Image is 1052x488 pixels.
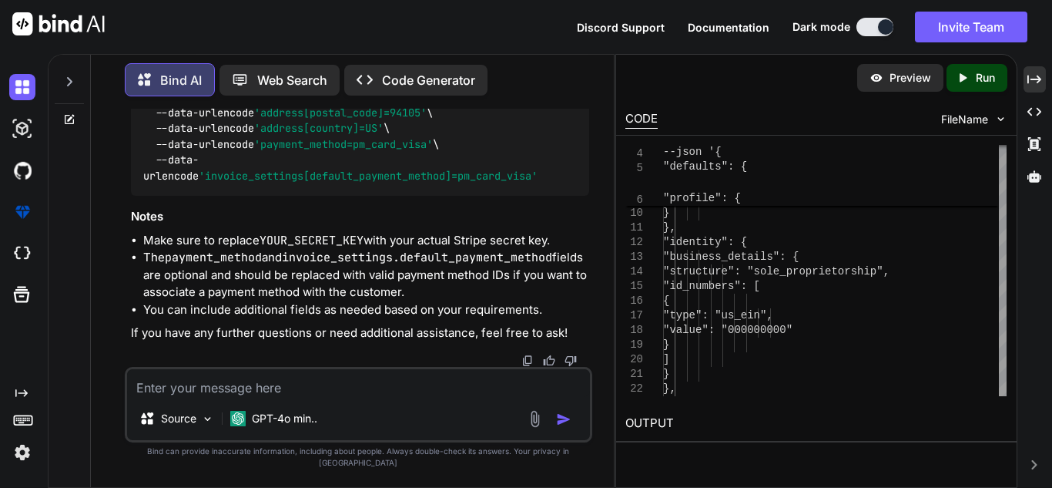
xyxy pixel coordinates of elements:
span: "business_details": { [663,251,799,263]
div: 22 [625,382,643,396]
button: Documentation [688,19,769,35]
span: "id_numbers": [ [663,280,760,292]
p: Bind can provide inaccurate information, including about people. Always double-check its answers.... [125,446,592,469]
p: Run [976,70,995,86]
div: CODE [625,110,658,129]
span: } [663,207,669,219]
p: If you have any further questions or need additional assistance, feel free to ask! [131,325,589,342]
p: Source [161,411,196,426]
li: Make sure to replace with your actual Stripe secret key. [143,232,589,250]
span: "profile": { [663,192,741,204]
span: } [663,338,669,351]
img: chevron down [994,113,1007,126]
img: premium [9,199,35,225]
span: "type": "us_ein", [663,309,773,321]
span: 4 [625,146,643,161]
button: Invite Team [915,12,1027,42]
div: 10 [625,206,643,220]
img: icon [556,412,571,427]
h2: OUTPUT [616,406,1017,442]
span: "value": "000000000" [663,324,792,336]
img: attachment [526,410,544,428]
div: 16 [625,294,643,308]
img: githubDark [9,157,35,183]
code: payment_method [165,250,262,265]
img: Pick Models [201,412,214,426]
img: cloudideIcon [9,241,35,267]
img: GPT-4o mini [230,411,246,426]
div: 15 [625,279,643,294]
img: darkChat [9,74,35,100]
h3: Notes [131,208,589,226]
p: Code Generator [382,71,475,89]
div: 20 [625,352,643,367]
div: 11 [625,220,643,235]
code: invoice_settings.default_payment_method [282,250,552,265]
li: The and fields are optional and should be replaced with valid payment method IDs if you want to a... [143,249,589,301]
div: 21 [625,367,643,382]
span: Documentation [688,21,769,34]
p: GPT-4o min.. [252,411,317,426]
span: ] [663,353,669,365]
div: 14 [625,264,643,279]
img: Bind AI [12,12,105,35]
span: 'address[postal_code]=94105' [254,106,427,119]
p: Web Search [257,71,327,89]
span: "identity": { [663,236,747,248]
img: dislike [565,355,577,367]
img: settings [9,439,35,466]
img: copy [521,355,534,367]
div: 18 [625,323,643,338]
span: }, [663,382,676,395]
span: 5 [625,161,643,176]
span: Discord Support [577,21,665,34]
span: 'invoice_settings[default_payment_method]=pm_card_visa' [199,169,538,183]
p: Preview [890,70,931,86]
span: Dark mode [792,19,850,35]
span: 6 [625,193,643,207]
div: 19 [625,338,643,352]
span: 'address[country]=US' [254,122,384,136]
p: Bind AI [160,71,202,89]
span: FileName [941,112,988,127]
span: "defaults": { [663,160,747,173]
code: YOUR_SECRET_KEY [260,233,364,248]
div: 13 [625,250,643,264]
span: "structure": "sole_proprietorship", [663,265,890,278]
span: 'payment_method=pm_card_visa' [254,137,433,151]
div: 17 [625,308,643,323]
img: like [543,355,555,367]
span: --json '{ [663,146,722,158]
span: } [663,368,669,380]
img: darkAi-studio [9,116,35,142]
span: { [663,294,669,307]
span: }, [663,221,676,234]
li: You can include additional fields as needed based on your requirements. [143,301,589,319]
button: Discord Support [577,19,665,35]
div: 12 [625,235,643,250]
img: preview [869,71,883,85]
